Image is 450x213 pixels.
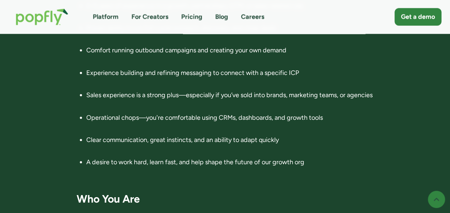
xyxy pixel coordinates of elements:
[86,113,373,131] li: Operational chops—you're comfortable using CRMs, dashboards, and growth tools
[395,8,441,26] a: Get a demo
[215,13,228,22] a: Blog
[86,91,373,109] li: Sales experience is a strong plus—especially if you’ve sold into brands, marketing teams, or agen...
[241,13,264,22] a: Careers
[86,46,373,64] li: Comfort running outbound campaigns and creating your own demand
[93,13,118,22] a: Platform
[86,136,373,153] li: Clear communication, great instincts, and an ability to adapt quickly
[131,13,168,22] a: For Creators
[9,1,76,33] a: home
[86,68,373,86] li: Experience building and refining messaging to connect with a specific ICP
[86,158,373,176] li: A desire to work hard, learn fast, and help shape the future of our growth org
[401,13,435,22] div: Get a demo
[77,192,140,205] strong: Who You Are
[181,13,202,22] a: Pricing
